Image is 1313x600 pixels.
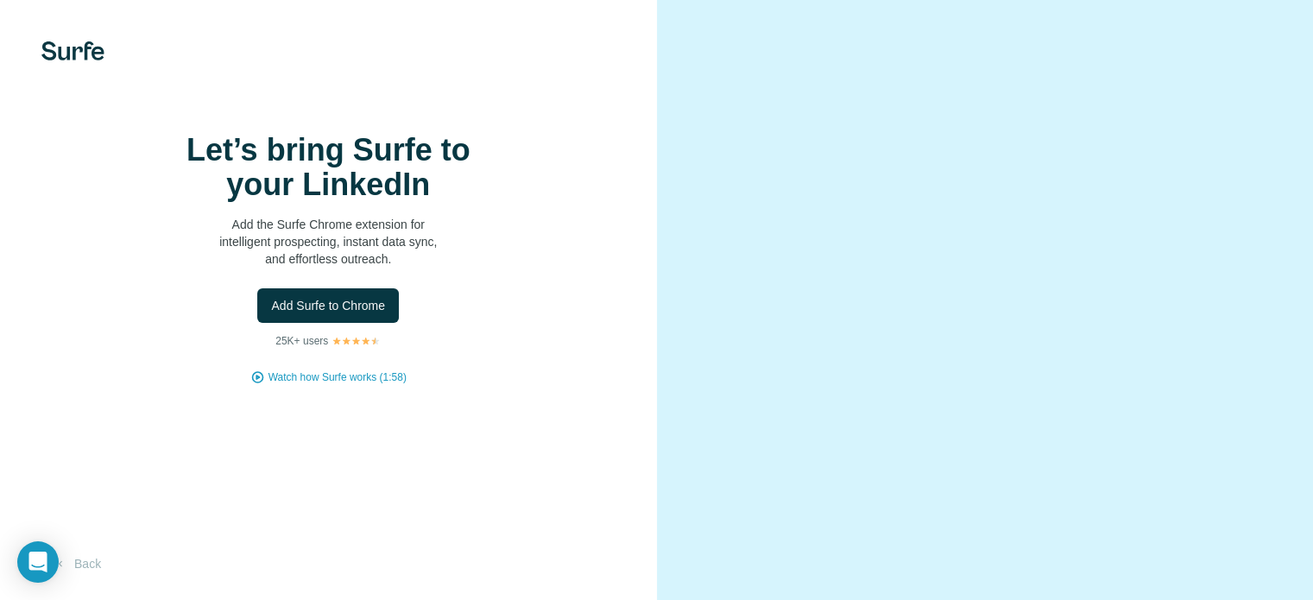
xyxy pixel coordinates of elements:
button: Watch how Surfe works (1:58) [268,369,407,385]
button: Back [41,548,113,579]
img: Rating Stars [331,336,381,346]
button: Add Surfe to Chrome [257,288,399,323]
p: 25K+ users [275,333,328,349]
h1: Let’s bring Surfe to your LinkedIn [155,133,501,202]
span: Add Surfe to Chrome [271,297,385,314]
div: Open Intercom Messenger [17,541,59,583]
p: Add the Surfe Chrome extension for intelligent prospecting, instant data sync, and effortless out... [155,216,501,268]
img: Surfe's logo [41,41,104,60]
